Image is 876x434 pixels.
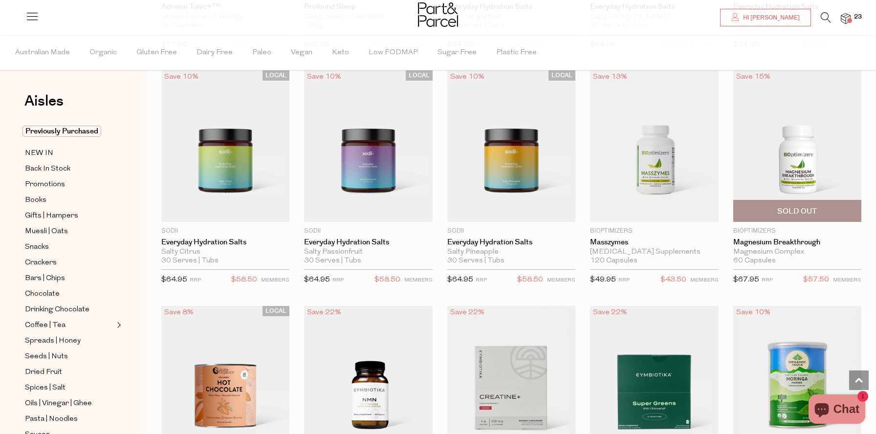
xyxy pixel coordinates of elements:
span: Dried Fruit [25,367,62,378]
a: Everyday Hydration Salts [161,238,289,247]
div: Save 10% [447,70,487,84]
a: Gifts | Hampers [25,210,114,222]
div: Save 13% [590,70,630,84]
p: Sodii [447,227,575,236]
span: 30 Serves | Tubs [447,257,504,265]
a: Aisles [24,94,64,118]
span: Sugar Free [438,36,477,70]
span: Gluten Free [136,36,177,70]
span: Back In Stock [25,163,70,175]
span: LOCAL [548,70,575,81]
a: NEW IN [25,147,114,159]
a: Drinking Chocolate [25,304,114,316]
span: Snacks [25,241,49,253]
img: Masszymes [590,70,718,222]
small: RRP [190,278,201,283]
span: 30 Serves | Tubs [304,257,361,265]
img: Everyday Hydration Salts [304,70,432,222]
a: Bars | Chips [25,272,114,284]
span: 30 Serves | Tubs [161,257,219,265]
img: Everyday Hydration Salts [447,70,575,222]
a: Promotions [25,178,114,191]
div: Save 22% [447,306,487,319]
a: Pasta | Noodles [25,413,114,425]
span: $64.95 [447,276,473,283]
span: $64.95 [304,276,330,283]
span: $49.95 [590,276,616,283]
span: $58.50 [374,274,400,286]
small: RRP [762,278,773,283]
div: Save 10% [304,70,344,84]
span: Pasta | Noodles [25,413,78,425]
span: Coffee | Tea [25,320,66,331]
p: Bioptimizers [733,227,861,236]
img: Magnesium Breakthrough [733,70,861,222]
span: Drinking Chocolate [25,304,89,316]
span: Promotions [25,179,65,191]
a: Hi [PERSON_NAME] [720,9,811,26]
span: Oils | Vinegar | Ghee [25,398,92,410]
span: Spices | Salt [25,382,66,394]
a: Snacks [25,241,114,253]
a: Masszymes [590,238,718,247]
small: MEMBERS [547,278,575,283]
small: MEMBERS [833,278,861,283]
a: Everyday Hydration Salts [304,238,432,247]
span: Seeds | Nuts [25,351,68,363]
a: 23 [841,13,851,23]
span: Hi [PERSON_NAME] [741,14,800,22]
span: $58.50 [231,274,257,286]
span: LOCAL [406,70,433,81]
button: Expand/Collapse Coffee | Tea [114,319,121,331]
a: Back In Stock [25,163,114,175]
a: Everyday Hydration Salts [447,238,575,247]
div: Magnesium Complex [733,248,861,257]
span: Plastic Free [496,36,537,70]
div: Salty Passionfruit [304,248,432,257]
small: RRP [618,278,630,283]
a: Oils | Vinegar | Ghee [25,397,114,410]
img: Part&Parcel [418,2,458,27]
a: Spreads | Honey [25,335,114,347]
small: MEMBERS [261,278,289,283]
a: Crackers [25,257,114,269]
p: Sodii [304,227,432,236]
a: Chocolate [25,288,114,300]
span: Paleo [252,36,271,70]
span: Organic [89,36,117,70]
span: Spreads | Honey [25,335,81,347]
a: Magnesium Breakthrough [733,238,861,247]
span: Previously Purchased [22,126,101,137]
div: Save 22% [304,306,344,319]
span: Keto [332,36,349,70]
span: 23 [852,13,864,22]
div: Save 10% [733,306,773,319]
span: Gifts | Hampers [25,210,78,222]
inbox-online-store-chat: Shopify online store chat [806,394,868,426]
a: Previously Purchased [25,126,114,137]
span: 120 Capsules [590,257,637,265]
span: Crackers [25,257,57,269]
span: Bars | Chips [25,273,65,284]
div: [MEDICAL_DATA] Supplements [590,248,718,257]
button: Sold Out [733,200,861,222]
div: Save 8% [161,306,197,319]
span: 60 Capsules [733,257,776,265]
a: Dried Fruit [25,366,114,378]
span: Muesli | Oats [25,226,68,238]
span: LOCAL [263,70,289,81]
a: Spices | Salt [25,382,114,394]
span: $58.50 [517,274,543,286]
a: Muesli | Oats [25,225,114,238]
span: Australian Made [15,36,70,70]
p: Sodii [161,227,289,236]
span: Aisles [24,90,64,112]
span: Vegan [291,36,312,70]
span: Books [25,195,46,206]
div: Save 22% [590,306,630,319]
span: $43.50 [660,274,686,286]
a: Coffee | Tea [25,319,114,331]
div: Save 10% [161,70,201,84]
a: Seeds | Nuts [25,350,114,363]
div: Save 15% [733,70,773,84]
